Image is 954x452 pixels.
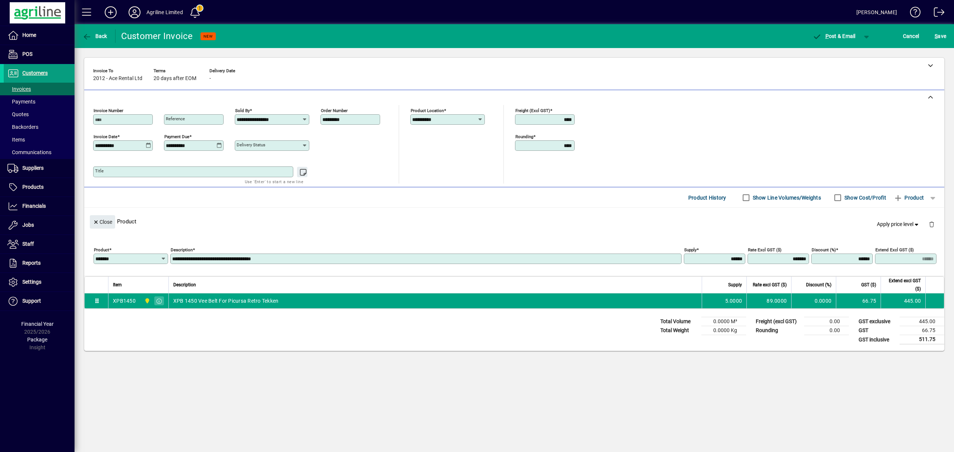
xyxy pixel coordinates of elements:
[725,297,742,305] span: 5.0000
[900,326,944,335] td: 66.75
[4,133,75,146] a: Items
[804,317,849,326] td: 0.00
[812,33,856,39] span: ost & Email
[861,281,876,289] span: GST ($)
[82,33,107,39] span: Back
[166,116,185,121] mat-label: Reference
[75,29,116,43] app-page-header-button: Back
[900,317,944,326] td: 445.00
[203,34,213,39] span: NEW
[22,70,48,76] span: Customers
[751,297,787,305] div: 89.0000
[4,159,75,178] a: Suppliers
[93,216,112,228] span: Close
[171,247,193,252] mat-label: Description
[688,192,726,204] span: Product History
[7,149,51,155] span: Communications
[4,45,75,64] a: POS
[173,281,196,289] span: Description
[904,1,921,26] a: Knowledge Base
[684,247,696,252] mat-label: Supply
[894,192,924,204] span: Product
[22,222,34,228] span: Jobs
[4,178,75,197] a: Products
[701,317,746,326] td: 0.0000 M³
[923,215,941,233] button: Delete
[685,191,729,204] button: Product History
[657,326,701,335] td: Total Weight
[113,281,122,289] span: Item
[791,293,836,308] td: 0.0000
[901,29,921,43] button: Cancel
[154,76,196,82] span: 20 days after EOM
[752,326,804,335] td: Rounding
[7,124,38,130] span: Backorders
[94,247,109,252] mat-label: Product
[4,292,75,311] a: Support
[751,194,821,201] label: Show Line Volumes/Weights
[142,297,151,305] span: Dargaville
[4,108,75,121] a: Quotes
[321,108,348,113] mat-label: Order number
[928,1,945,26] a: Logout
[881,293,925,308] td: 445.00
[4,26,75,45] a: Home
[22,165,44,171] span: Suppliers
[843,194,886,201] label: Show Cost/Profit
[7,137,25,143] span: Items
[4,273,75,292] a: Settings
[146,6,183,18] div: Agriline Limited
[4,146,75,159] a: Communications
[7,111,29,117] span: Quotes
[812,247,836,252] mat-label: Discount (%)
[809,29,859,43] button: Post & Email
[245,177,303,186] mat-hint: Use 'Enter' to start a new line
[94,108,123,113] mat-label: Invoice number
[113,297,136,305] div: XPB1450
[855,317,900,326] td: GST exclusive
[4,235,75,254] a: Staff
[22,203,46,209] span: Financials
[657,317,701,326] td: Total Volume
[923,221,941,227] app-page-header-button: Delete
[701,326,746,335] td: 0.0000 Kg
[856,6,897,18] div: [PERSON_NAME]
[515,134,533,139] mat-label: Rounding
[933,29,948,43] button: Save
[93,76,142,82] span: 2012 - Ace Rental Ltd
[22,241,34,247] span: Staff
[80,29,109,43] button: Back
[4,254,75,273] a: Reports
[877,220,920,228] span: Apply price level
[728,281,742,289] span: Supply
[22,260,41,266] span: Reports
[825,33,829,39] span: P
[84,208,944,235] div: Product
[88,218,117,225] app-page-header-button: Close
[99,6,123,19] button: Add
[90,215,115,229] button: Close
[885,277,921,293] span: Extend excl GST ($)
[515,108,550,113] mat-label: Freight (excl GST)
[4,83,75,95] a: Invoices
[836,293,881,308] td: 66.75
[874,218,923,231] button: Apply price level
[411,108,444,113] mat-label: Product location
[4,197,75,216] a: Financials
[890,191,928,204] button: Product
[173,297,279,305] span: XPB 1450 Vee Belt For Picursa Retro Tekken
[123,6,146,19] button: Profile
[95,168,104,174] mat-label: Title
[806,281,831,289] span: Discount (%)
[21,321,54,327] span: Financial Year
[4,95,75,108] a: Payments
[903,30,919,42] span: Cancel
[875,247,914,252] mat-label: Extend excl GST ($)
[121,30,193,42] div: Customer Invoice
[4,216,75,235] a: Jobs
[237,142,265,147] mat-label: Delivery status
[164,134,189,139] mat-label: Payment due
[752,317,804,326] td: Freight (excl GST)
[22,184,44,190] span: Products
[7,99,35,105] span: Payments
